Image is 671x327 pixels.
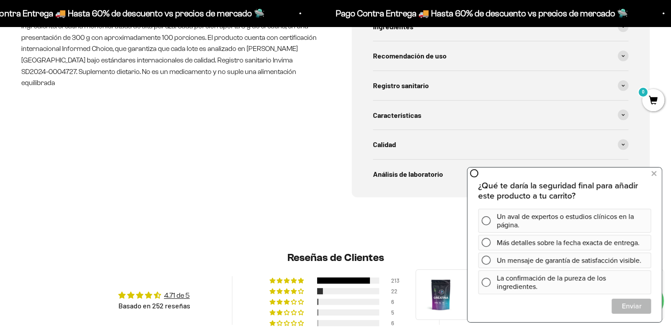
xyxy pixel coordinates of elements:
summary: Análisis de laboratorio [373,160,629,189]
div: 2% (6) reviews with 1 star rating [270,320,305,326]
span: Características [373,109,421,121]
div: 213 [391,277,402,284]
span: Recomendación de uso [373,50,447,62]
div: 9% (22) reviews with 4 star rating [270,288,305,294]
div: 85% (213) reviews with 5 star rating [270,277,305,284]
iframe: zigpoll-iframe [467,167,662,322]
div: Average rating is 4.71 stars [118,290,190,300]
h2: Reseñas de Clientes [77,250,595,265]
div: 2% (5) reviews with 2 star rating [270,309,305,315]
span: Calidad [373,139,396,150]
a: 0 [642,96,664,106]
span: Registro sanitario [373,80,429,91]
summary: Calidad [373,130,629,159]
a: 4.71 de 5 [164,292,190,299]
div: 5 [391,309,402,315]
div: 2% (6) reviews with 3 star rating [270,299,305,305]
summary: Recomendación de uso [373,41,629,70]
div: 6 [391,299,402,305]
mark: 0 [638,87,648,97]
summary: Registro sanitario [373,71,629,100]
div: 6 [391,320,402,326]
div: Basado en 252 reseñas [118,301,190,311]
summary: Características [373,101,629,130]
p: Pago Contra Entrega 🚚 Hasta 60% de descuento vs precios de mercado 🛸 [330,6,623,20]
img: Creatina Monohidrato [423,277,459,312]
p: Nuestra Creatina Monohidratada es un suplemento dietario en polvo compuesto por un único ingredie... [21,9,320,89]
span: Análisis de laboratorio [373,168,443,180]
div: 22 [391,288,402,294]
